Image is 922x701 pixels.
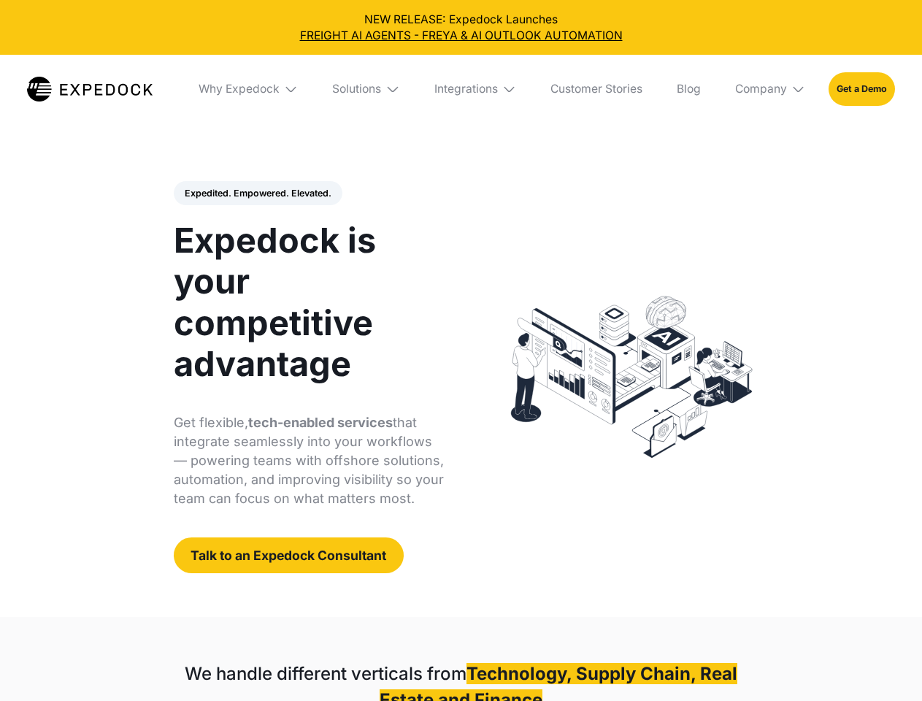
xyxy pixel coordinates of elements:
a: Talk to an Expedock Consultant [174,537,404,573]
div: Integrations [434,82,498,96]
a: Blog [665,55,712,123]
a: FREIGHT AI AGENTS - FREYA & AI OUTLOOK AUTOMATION [12,28,911,44]
strong: tech-enabled services [248,415,393,430]
div: Company [735,82,787,96]
a: Customer Stories [539,55,653,123]
h1: Expedock is your competitive advantage [174,220,445,384]
div: Solutions [332,82,381,96]
iframe: Chat Widget [849,631,922,701]
div: Company [723,55,817,123]
div: Why Expedock [187,55,310,123]
p: Get flexible, that integrate seamlessly into your workflows — powering teams with offshore soluti... [174,413,445,508]
a: Get a Demo [829,72,895,105]
div: Integrations [423,55,528,123]
div: Solutions [321,55,412,123]
div: Why Expedock [199,82,280,96]
div: NEW RELEASE: Expedock Launches [12,12,911,44]
strong: We handle different verticals from [185,663,466,684]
